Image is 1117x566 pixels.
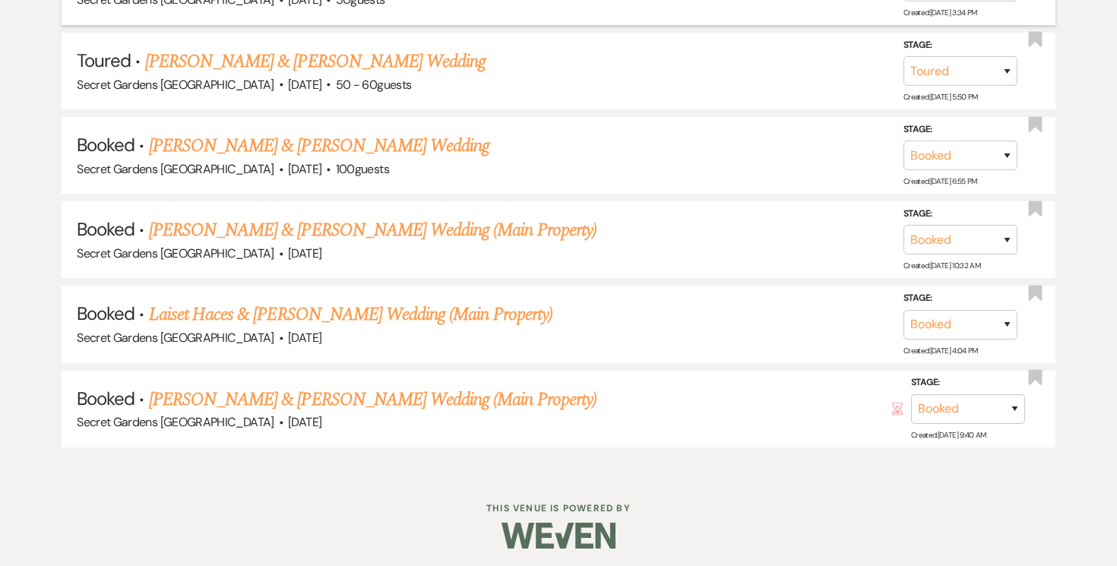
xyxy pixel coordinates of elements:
span: Secret Gardens [GEOGRAPHIC_DATA] [77,161,274,177]
span: Booked [77,217,134,241]
span: Created: [DATE] 10:32 AM [903,261,980,270]
span: [DATE] [288,330,321,346]
span: Created: [DATE] 4:04 PM [903,346,978,356]
a: [PERSON_NAME] & [PERSON_NAME] Wedding [145,48,486,75]
a: [PERSON_NAME] & [PERSON_NAME] Wedding (Main Property) [149,217,596,244]
span: Secret Gardens [GEOGRAPHIC_DATA] [77,330,274,346]
span: [DATE] [288,414,321,430]
a: [PERSON_NAME] & [PERSON_NAME] Wedding [149,132,489,160]
label: Stage: [903,290,1017,307]
label: Stage: [903,36,1017,53]
span: Booked [77,387,134,410]
span: Booked [77,133,134,157]
span: Secret Gardens [GEOGRAPHIC_DATA] [77,414,274,430]
a: [PERSON_NAME] & [PERSON_NAME] Wedding (Main Property) [149,386,596,413]
span: [DATE] [288,161,321,177]
label: Stage: [911,375,1025,391]
a: Laiset Haces & [PERSON_NAME] Wedding (Main Property) [149,301,552,328]
span: Created: [DATE] 9:40 AM [911,430,986,440]
label: Stage: [903,122,1017,138]
span: Secret Gardens [GEOGRAPHIC_DATA] [77,77,274,93]
span: Secret Gardens [GEOGRAPHIC_DATA] [77,245,274,261]
span: 100 guests [336,161,389,177]
span: 50 - 60 guests [336,77,412,93]
span: Toured [77,49,131,72]
label: Stage: [903,206,1017,223]
img: Weven Logo [502,509,615,562]
span: Created: [DATE] 3:34 PM [903,8,977,17]
span: Created: [DATE] 6:55 PM [903,176,977,186]
span: [DATE] [288,245,321,261]
span: [DATE] [288,77,321,93]
span: Created: [DATE] 5:50 PM [903,92,978,102]
span: Booked [77,302,134,325]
